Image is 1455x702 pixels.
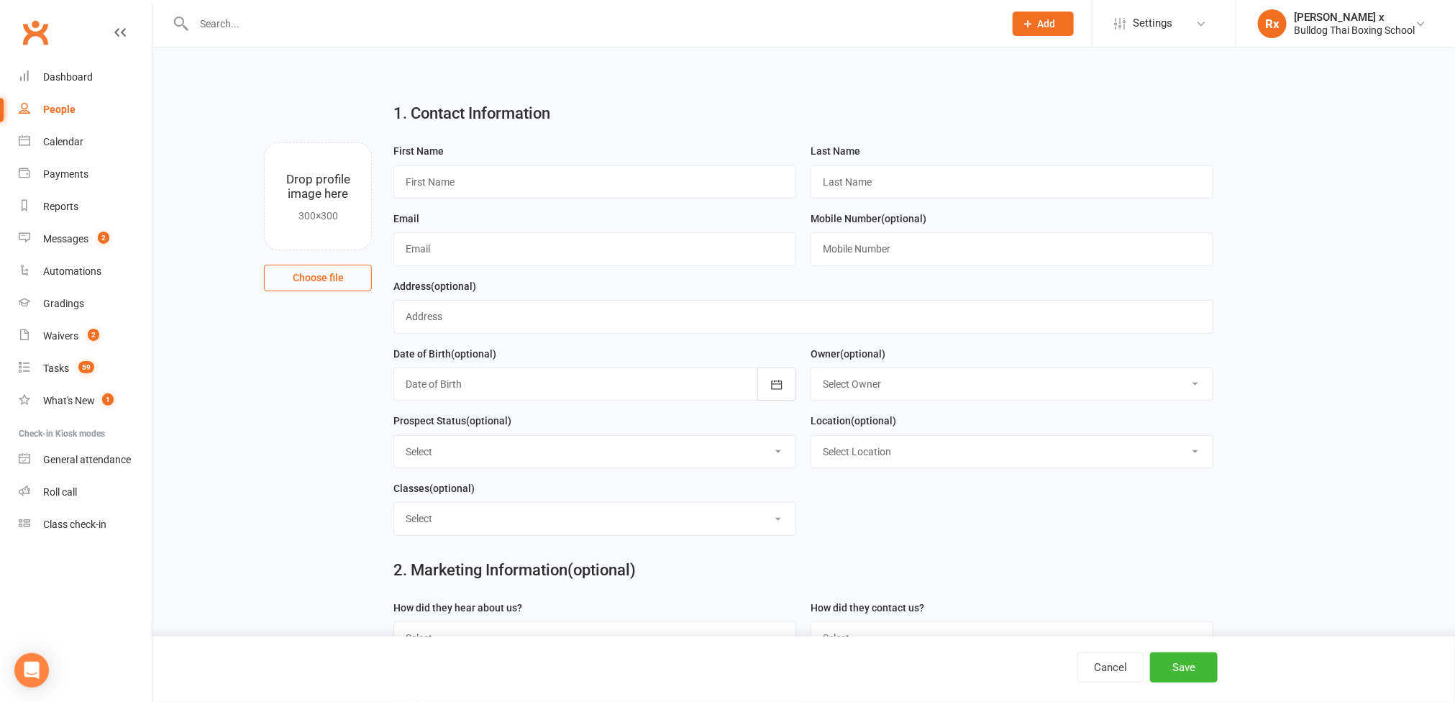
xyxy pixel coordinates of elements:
div: Automations [43,265,101,277]
a: Gradings [19,288,152,320]
label: Address [393,278,476,294]
label: Location [811,413,896,429]
input: Mobile Number [811,232,1213,265]
div: Class check-in [43,519,106,530]
a: Calendar [19,126,152,158]
div: [PERSON_NAME] x [1294,11,1415,24]
a: General attendance kiosk mode [19,444,152,476]
label: Last Name [811,143,860,159]
input: Search... [190,14,995,34]
button: Save [1150,652,1218,683]
div: Dashboard [43,71,93,83]
div: General attendance [43,454,131,465]
spang: (optional) [840,348,885,360]
a: Roll call [19,476,152,509]
label: First Name [393,143,444,159]
h2: 1. Contact Information [393,105,1213,122]
label: Classes [393,480,475,496]
h2: 2. Marketing Information [393,562,1213,579]
div: Calendar [43,136,83,147]
label: Prospect Status [393,413,511,429]
label: Owner [811,346,885,362]
a: Tasks 59 [19,352,152,385]
div: Open Intercom Messenger [14,653,49,688]
span: 59 [78,361,94,373]
spang: (optional) [466,415,511,427]
input: Last Name [811,165,1213,199]
div: Roll call [43,486,77,498]
label: Email [393,211,419,227]
div: Messages [43,233,88,245]
label: Mobile Number [811,211,926,227]
span: (optional) [567,561,636,579]
span: Add [1038,18,1056,29]
div: Reports [43,201,78,212]
a: Messages 2 [19,223,152,255]
span: Settings [1133,7,1172,40]
div: Waivers [43,330,78,342]
input: First Name [393,165,796,199]
a: Clubworx [17,14,53,50]
button: Choose file [264,265,372,291]
input: Address [393,300,1213,333]
div: Gradings [43,298,84,309]
div: Tasks [43,363,69,374]
a: Payments [19,158,152,191]
span: 2 [98,232,109,244]
span: 2 [88,329,99,341]
a: Class kiosk mode [19,509,152,541]
input: Email [393,232,796,265]
div: People [43,104,76,115]
button: Cancel [1077,652,1144,683]
a: Automations [19,255,152,288]
button: Add [1013,12,1074,36]
div: What's New [43,395,95,406]
a: Reports [19,191,152,223]
label: Date of Birth [393,346,496,362]
spang: (optional) [881,213,926,224]
spang: (optional) [451,348,496,360]
a: Waivers 2 [19,320,152,352]
label: How did they hear about us? [393,600,522,616]
a: What's New1 [19,385,152,417]
spang: (optional) [429,483,475,494]
div: Rx [1258,9,1287,38]
span: 1 [102,393,114,406]
spang: (optional) [851,415,896,427]
spang: (optional) [431,281,476,292]
div: Bulldog Thai Boxing School [1294,24,1415,37]
label: How did they contact us? [811,600,924,616]
a: Dashboard [19,61,152,94]
div: Payments [43,168,88,180]
a: People [19,94,152,126]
